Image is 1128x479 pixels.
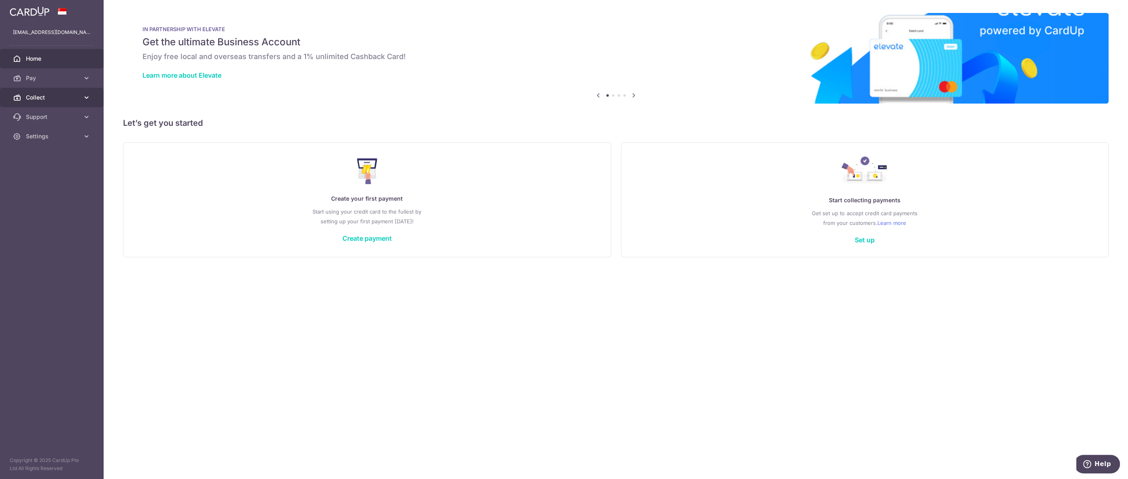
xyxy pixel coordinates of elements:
img: Collect Payment [841,157,888,186]
p: [EMAIL_ADDRESS][DOMAIN_NAME] [13,28,91,36]
a: Learn more [877,218,906,228]
span: Settings [26,132,79,140]
p: Get set up to accept credit card payments from your customers. [637,208,1092,228]
a: Learn more about Elevate [142,71,221,79]
span: Collect [26,93,79,102]
iframe: Opens a widget where you can find more information [1076,455,1120,475]
p: Start using your credit card to the fullest by setting up your first payment [DATE]! [140,207,595,226]
span: Home [26,55,79,63]
img: Renovation banner [123,13,1109,104]
p: IN PARTNERSHIP WITH ELEVATE [142,26,1089,32]
h6: Enjoy free local and overseas transfers and a 1% unlimited Cashback Card! [142,52,1089,61]
span: Support [26,113,79,121]
p: Start collecting payments [637,195,1092,205]
a: Set up [855,236,875,244]
img: Make Payment [357,158,378,184]
h5: Let’s get you started [123,117,1109,129]
span: Pay [26,74,79,82]
a: Create payment [342,234,392,242]
h5: Get the ultimate Business Account [142,36,1089,49]
p: Create your first payment [140,194,595,203]
img: CardUp [10,6,49,16]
